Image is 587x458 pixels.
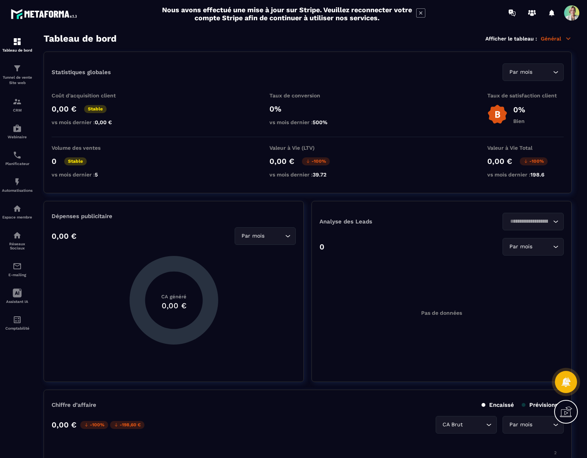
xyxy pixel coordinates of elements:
p: Réseaux Sociaux [2,242,32,250]
p: 0,00 € [269,157,294,166]
p: 0% [513,105,525,114]
p: Encaissé [482,401,514,408]
a: formationformationTableau de bord [2,31,32,58]
p: Valeur à Vie Total [487,145,564,151]
img: scheduler [13,151,22,160]
p: Chiffre d’affaire [52,401,96,408]
span: 0,00 € [95,119,112,125]
input: Search for option [464,421,484,429]
p: Général [541,35,572,42]
p: CRM [2,108,32,112]
p: vs mois dernier : [52,172,128,178]
div: Search for option [436,416,497,434]
p: Afficher le tableau : [485,36,537,42]
img: automations [13,177,22,186]
p: 0,00 € [52,420,76,429]
p: Bien [513,118,525,124]
input: Search for option [508,217,551,226]
p: Stable [84,105,107,113]
span: Par mois [508,243,534,251]
a: social-networksocial-networkRéseaux Sociaux [2,225,32,256]
img: formation [13,64,22,73]
img: email [13,262,22,271]
a: Assistant IA [2,283,32,309]
input: Search for option [266,232,283,240]
img: b-badge-o.b3b20ee6.svg [487,104,508,125]
img: logo [11,7,79,21]
input: Search for option [534,68,551,76]
p: Prévisionnel [522,401,564,408]
p: vs mois dernier : [487,172,564,178]
p: -100% [302,157,330,165]
span: Par mois [508,421,534,429]
div: Search for option [503,416,564,434]
p: 0 [319,242,324,251]
a: automationsautomationsWebinaire [2,118,32,145]
p: Tunnel de vente Site web [2,75,32,86]
input: Search for option [534,243,551,251]
p: 0,00 € [52,104,76,113]
p: 0 [52,157,57,166]
p: vs mois dernier : [52,119,128,125]
span: 500% [313,119,328,125]
a: accountantaccountantComptabilité [2,309,32,336]
a: formationformationCRM [2,91,32,118]
span: 198.6 [530,172,545,178]
span: 39.72 [313,172,326,178]
img: automations [13,204,22,213]
p: Espace membre [2,215,32,219]
img: automations [13,124,22,133]
a: automationsautomationsAutomatisations [2,172,32,198]
p: vs mois dernier : [269,119,346,125]
p: vs mois dernier : [269,172,346,178]
p: Stable [64,157,87,165]
img: formation [13,37,22,46]
p: E-mailing [2,273,32,277]
p: Analyse des Leads [319,218,442,225]
p: -100% [80,421,108,429]
span: 5 [95,172,98,178]
input: Search for option [534,421,551,429]
p: Planificateur [2,162,32,166]
div: Search for option [503,63,564,81]
p: -100% [520,157,548,165]
h3: Tableau de bord [44,33,117,44]
p: Pas de données [421,310,462,316]
h2: Nous avons effectué une mise à jour sur Stripe. Veuillez reconnecter votre compte Stripe afin de ... [162,6,412,22]
div: Search for option [503,238,564,256]
p: Taux de satisfaction client [487,92,564,99]
p: 0% [269,104,346,113]
p: -198,60 € [110,421,144,429]
p: Comptabilité [2,326,32,330]
p: Dépenses publicitaire [52,213,296,220]
a: automationsautomationsEspace membre [2,198,32,225]
p: 0,00 € [52,231,76,241]
p: Webinaire [2,135,32,139]
p: Statistiques globales [52,69,111,76]
p: Volume des ventes [52,145,128,151]
p: Taux de conversion [269,92,346,99]
span: CA Brut [441,421,464,429]
a: formationformationTunnel de vente Site web [2,58,32,91]
tspan: 2 [554,450,556,455]
p: 0,00 € [487,157,512,166]
img: social-network [13,231,22,240]
div: Search for option [503,213,564,230]
p: Assistant IA [2,299,32,304]
img: accountant [13,315,22,324]
p: Tableau de bord [2,48,32,52]
img: formation [13,97,22,106]
span: Par mois [240,232,266,240]
span: Par mois [508,68,534,76]
p: Coût d'acquisition client [52,92,128,99]
a: schedulerschedulerPlanificateur [2,145,32,172]
a: emailemailE-mailing [2,256,32,283]
p: Valeur à Vie (LTV) [269,145,346,151]
p: Automatisations [2,188,32,193]
div: Search for option [235,227,296,245]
